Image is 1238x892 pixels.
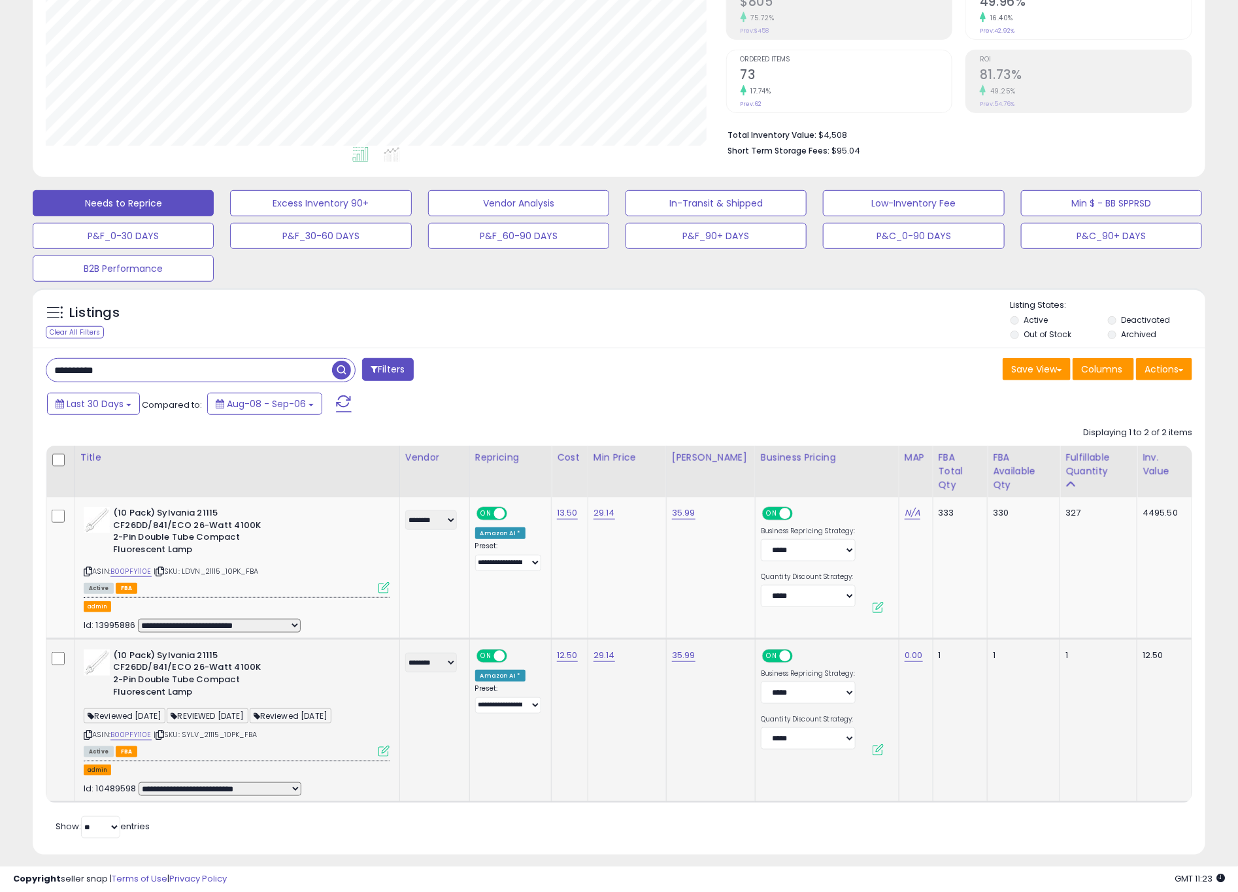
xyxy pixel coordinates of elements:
button: admin [84,601,111,612]
a: 35.99 [672,649,695,662]
div: 327 [1065,507,1127,519]
a: 29.14 [594,649,615,662]
button: admin [84,765,111,776]
div: Clear All Filters [46,326,104,339]
span: OFF [505,508,526,520]
a: 12.50 [557,649,578,662]
button: P&F_30-60 DAYS [230,223,411,249]
span: ROI [980,56,1192,63]
a: Terms of Use [112,872,167,885]
div: 330 [993,507,1050,519]
div: Inv. value [1143,451,1186,478]
div: Fulfillable Quantity [1065,451,1131,478]
small: Prev: 62 [741,100,762,108]
span: ON [478,508,494,520]
img: 31jT6SFY5lL._SL40_.jpg [84,650,110,676]
span: ON [763,650,780,661]
span: 2025-10-7 11:23 GMT [1175,872,1225,885]
h2: 81.73% [980,67,1192,85]
small: 16.40% [986,13,1013,23]
button: Actions [1136,358,1192,380]
span: Reviewed [DATE] [84,708,165,723]
div: Displaying 1 to 2 of 2 items [1083,427,1192,439]
div: Amazon AI * [475,527,526,539]
b: (10 Pack) Sylvania 21115 CF26DD/841/ECO 26-Watt 4100K 2-Pin Double Tube Compact Fluorescent Lamp [113,507,272,559]
label: Business Repricing Strategy: [761,527,856,536]
span: Id: 13995886 [84,619,136,631]
span: Last 30 Days [67,397,124,410]
span: OFF [791,650,812,661]
button: Filters [362,358,413,381]
span: | SKU: LDVN_21115_10PK_FBA [154,566,258,576]
div: [PERSON_NAME] [672,451,750,465]
div: Amazon AI * [475,670,526,682]
span: FBA [116,746,138,757]
span: OFF [791,508,812,520]
div: Business Pricing [761,451,894,465]
div: seller snap | | [13,873,227,885]
a: B00PFY110E [110,566,152,577]
span: Aug-08 - Sep-06 [227,397,306,410]
div: Vendor [405,451,464,465]
div: ASIN: [84,507,390,592]
button: P&F_0-30 DAYS [33,223,214,249]
button: P&F_60-90 DAYS [428,223,609,249]
a: 0.00 [905,649,923,662]
button: Vendor Analysis [428,190,609,216]
div: 1 [1065,650,1127,661]
span: All listings currently available for purchase on Amazon [84,746,114,757]
a: 29.14 [594,506,615,520]
h5: Listings [69,304,120,322]
div: Repricing [475,451,546,465]
div: Preset: [475,542,541,570]
b: (10 Pack) Sylvania 21115 CF26DD/841/ECO 26-Watt 4100K 2-Pin Double Tube Compact Fluorescent Lamp [113,650,272,701]
div: 4495.50 [1143,507,1182,519]
a: Privacy Policy [169,872,227,885]
span: All listings currently available for purchase on Amazon [84,583,114,594]
small: Prev: 42.92% [980,27,1014,35]
p: Listing States: [1011,299,1205,312]
span: Id: 10489598 [84,782,137,795]
th: CSV column name: cust_attr_1_Vendor [399,446,469,497]
span: Reviewed [DATE] [250,708,331,723]
label: Out of Stock [1024,329,1071,340]
div: FBA Available Qty [993,451,1054,492]
button: Columns [1073,358,1134,380]
b: Short Term Storage Fees: [728,145,830,156]
div: 1 [993,650,1050,661]
span: ON [763,508,780,520]
div: Cost [557,451,582,465]
label: Deactivated [1121,314,1170,325]
label: Business Repricing Strategy: [761,669,856,678]
label: Quantity Discount Strategy: [761,715,856,724]
span: Columns [1081,363,1122,376]
button: Save View [1003,358,1071,380]
label: Archived [1121,329,1156,340]
span: | SKU: SYLV_21115_10PK_FBA [154,729,257,740]
div: 12.50 [1143,650,1182,661]
div: Min Price [594,451,661,465]
span: Show: entries [56,820,150,833]
div: MAP [905,451,928,465]
label: Active [1024,314,1048,325]
a: 13.50 [557,506,578,520]
a: 35.99 [672,506,695,520]
div: 1 [939,650,978,661]
button: B2B Performance [33,256,214,282]
button: Aug-08 - Sep-06 [207,393,322,415]
span: REVIEWED [DATE] [167,708,248,723]
button: P&F_90+ DAYS [626,223,807,249]
span: $95.04 [832,144,861,157]
button: Min $ - BB SPPRSD [1021,190,1202,216]
small: Prev: $458 [741,27,769,35]
small: 17.74% [746,86,771,96]
div: Title [80,451,394,465]
h2: 73 [741,67,952,85]
span: OFF [505,650,526,661]
b: Total Inventory Value: [728,129,817,140]
button: Last 30 Days [47,393,140,415]
button: In-Transit & Shipped [626,190,807,216]
span: FBA [116,583,138,594]
span: Compared to: [142,399,202,411]
button: Excess Inventory 90+ [230,190,411,216]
